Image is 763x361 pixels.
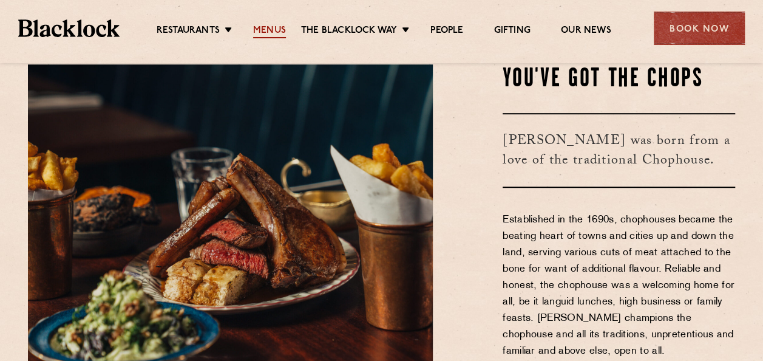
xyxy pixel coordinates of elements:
[503,212,735,360] p: Established in the 1690s, chophouses became the beating heart of towns and cities up and down the...
[561,25,611,38] a: Our News
[253,25,286,38] a: Menus
[503,113,735,188] h3: [PERSON_NAME] was born from a love of the traditional Chophouse.
[18,19,120,36] img: BL_Textured_Logo-footer-cropped.svg
[654,12,745,45] div: Book Now
[503,64,735,95] h2: You've Got The Chops
[430,25,463,38] a: People
[493,25,530,38] a: Gifting
[301,25,397,38] a: The Blacklock Way
[157,25,220,38] a: Restaurants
